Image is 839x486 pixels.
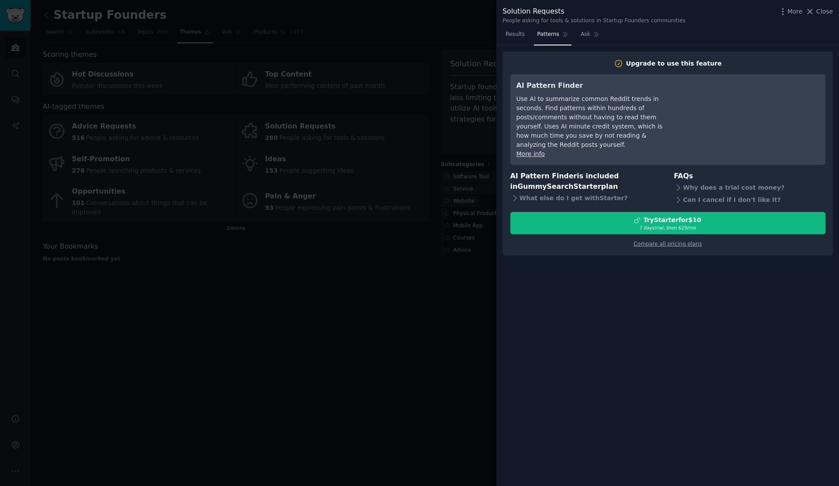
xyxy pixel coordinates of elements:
[503,17,686,25] div: People asking for tools & solutions in Startup Founders communities
[503,28,528,45] a: Results
[517,182,601,191] span: GummySearch Starter
[643,215,701,225] div: Try Starter for $10
[805,7,833,16] button: Close
[537,31,559,38] span: Patterns
[510,171,662,192] h3: AI Pattern Finder is included in plan
[517,150,545,157] a: More info
[510,192,662,205] div: What else do I get with Starter ?
[634,241,702,247] a: Compare all pricing plans
[674,194,825,206] div: Can I cancel if I don't like it?
[517,80,676,91] h3: AI Pattern Finder
[778,7,803,16] button: More
[511,225,825,231] div: 7 days trial, then $ 29 /mo
[688,80,819,146] iframe: YouTube video player
[674,171,825,182] h3: FAQs
[578,28,603,45] a: Ask
[506,31,525,38] span: Results
[517,94,676,149] div: Use AI to summarize common Reddit trends in seconds. Find patterns within hundreds of posts/comme...
[581,31,590,38] span: Ask
[674,181,825,194] div: Why does a trial cost money?
[510,212,825,234] button: TryStarterfor$107 daystrial, then $29/mo
[787,7,803,16] span: More
[534,28,571,45] a: Patterns
[816,7,833,16] span: Close
[503,6,686,17] div: Solution Requests
[626,59,722,68] div: Upgrade to use this feature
